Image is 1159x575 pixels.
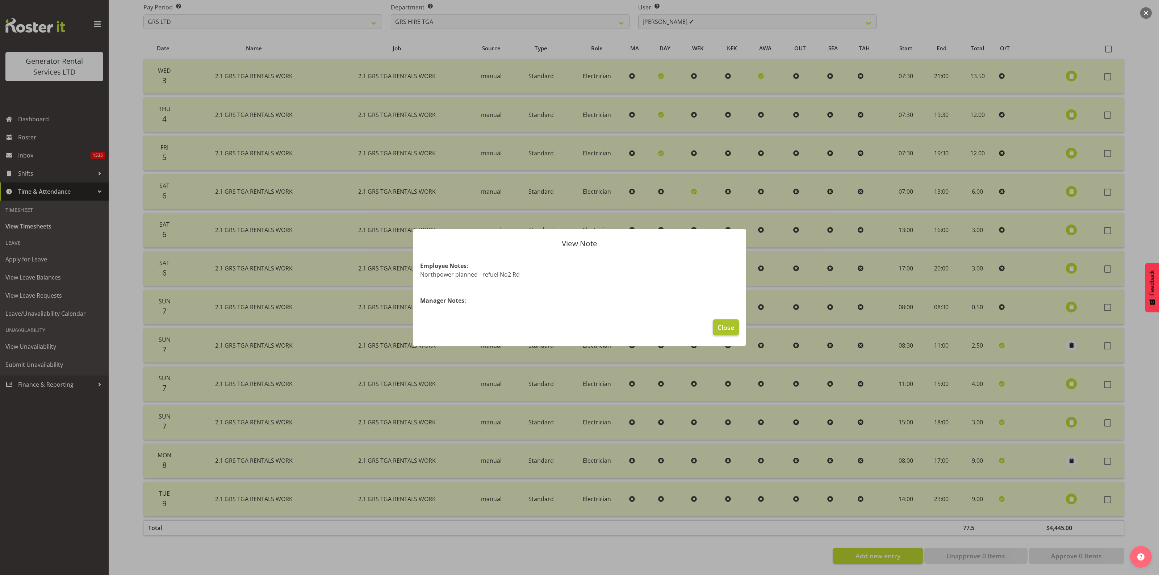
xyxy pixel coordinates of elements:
[420,296,739,305] h4: Manager Notes:
[420,240,739,247] p: View Note
[420,261,739,270] h4: Employee Notes:
[717,323,734,332] span: Close
[1149,270,1155,295] span: Feedback
[1145,263,1159,312] button: Feedback - Show survey
[713,319,739,335] button: Close
[1137,553,1145,561] img: help-xxl-2.png
[420,270,739,279] p: Northpower planned - refuel No2 Rd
